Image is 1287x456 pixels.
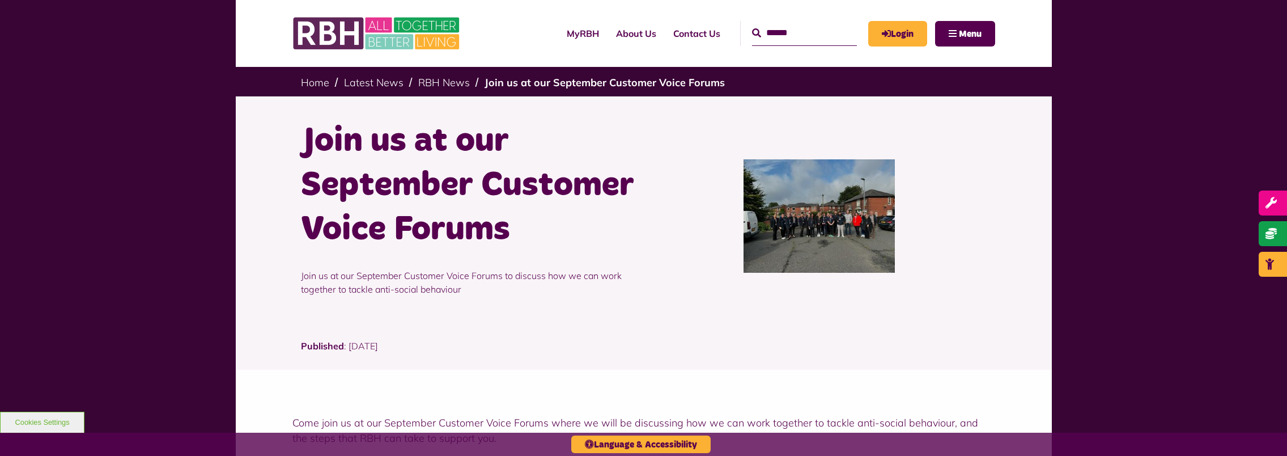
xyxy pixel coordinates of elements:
img: RBH [292,11,462,56]
a: RBH News [418,76,470,89]
img: Turf Hill Team [744,159,895,273]
a: Join us at our September Customer Voice Forums [485,76,725,89]
a: Contact Us [665,18,729,49]
p: Join us at our September Customer Voice Forums to discuss how we can work together to tackle anti... [301,252,635,313]
strong: Published [301,340,344,352]
span: Menu [959,29,982,39]
a: Home [301,76,329,89]
button: Language & Accessibility [571,436,711,453]
h1: Join us at our September Customer Voice Forums [301,119,635,252]
a: Latest News [344,76,403,89]
p: Come join us at our September Customer Voice Forums where we will be discussing how we can work t... [292,415,995,446]
a: About Us [608,18,665,49]
p: : [DATE] [301,339,987,370]
a: MyRBH [868,21,927,47]
button: Navigation [935,21,995,47]
iframe: Netcall Web Assistant for live chat [1236,405,1287,456]
a: MyRBH [558,18,608,49]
